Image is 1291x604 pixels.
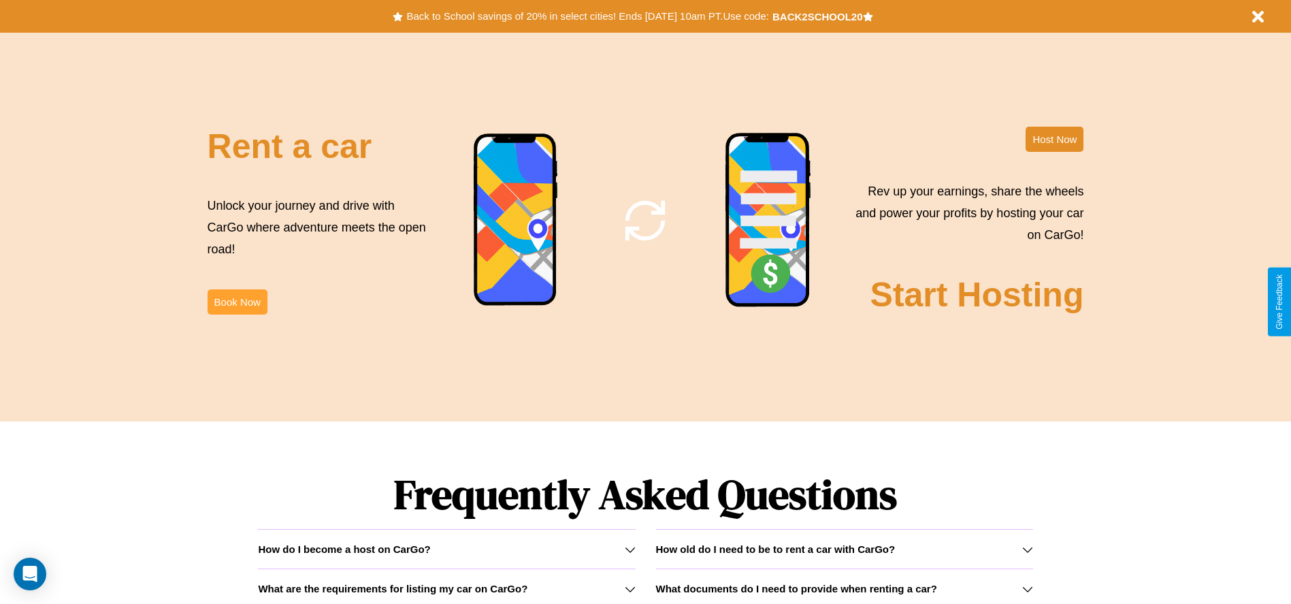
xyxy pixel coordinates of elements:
[1026,127,1083,152] button: Host Now
[473,133,559,308] img: phone
[656,583,937,594] h3: What documents do I need to provide when renting a car?
[14,558,46,590] div: Open Intercom Messenger
[208,127,372,166] h2: Rent a car
[403,7,772,26] button: Back to School savings of 20% in select cities! Ends [DATE] 10am PT.Use code:
[656,543,896,555] h3: How old do I need to be to rent a car with CarGo?
[870,275,1084,315] h2: Start Hosting
[208,289,267,315] button: Book Now
[725,132,812,309] img: phone
[772,11,863,22] b: BACK2SCHOOL20
[208,195,431,261] p: Unlock your journey and drive with CarGo where adventure meets the open road!
[258,543,430,555] h3: How do I become a host on CarGo?
[1275,274,1284,330] div: Give Feedback
[258,583,527,594] h3: What are the requirements for listing my car on CarGo?
[258,460,1032,529] h1: Frequently Asked Questions
[847,180,1083,247] p: Rev up your earnings, share the wheels and power your profits by hosting your car on CarGo!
